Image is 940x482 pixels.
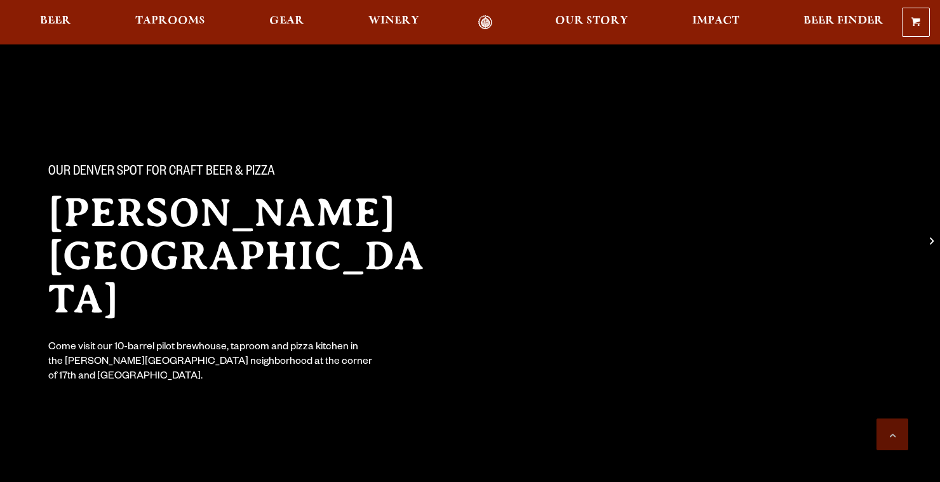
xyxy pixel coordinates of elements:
[795,15,892,30] a: Beer Finder
[555,16,628,26] span: Our Story
[692,16,739,26] span: Impact
[547,15,636,30] a: Our Story
[261,15,312,30] a: Gear
[269,16,304,26] span: Gear
[876,418,908,450] a: Scroll to top
[135,16,205,26] span: Taprooms
[462,15,509,30] a: Odell Home
[803,16,883,26] span: Beer Finder
[48,341,373,385] div: Come visit our 10-barrel pilot brewhouse, taproom and pizza kitchen in the [PERSON_NAME][GEOGRAPH...
[40,16,71,26] span: Beer
[360,15,427,30] a: Winery
[127,15,213,30] a: Taprooms
[368,16,419,26] span: Winery
[32,15,79,30] a: Beer
[48,191,445,321] h2: [PERSON_NAME][GEOGRAPHIC_DATA]
[684,15,748,30] a: Impact
[48,164,275,181] span: Our Denver spot for craft beer & pizza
